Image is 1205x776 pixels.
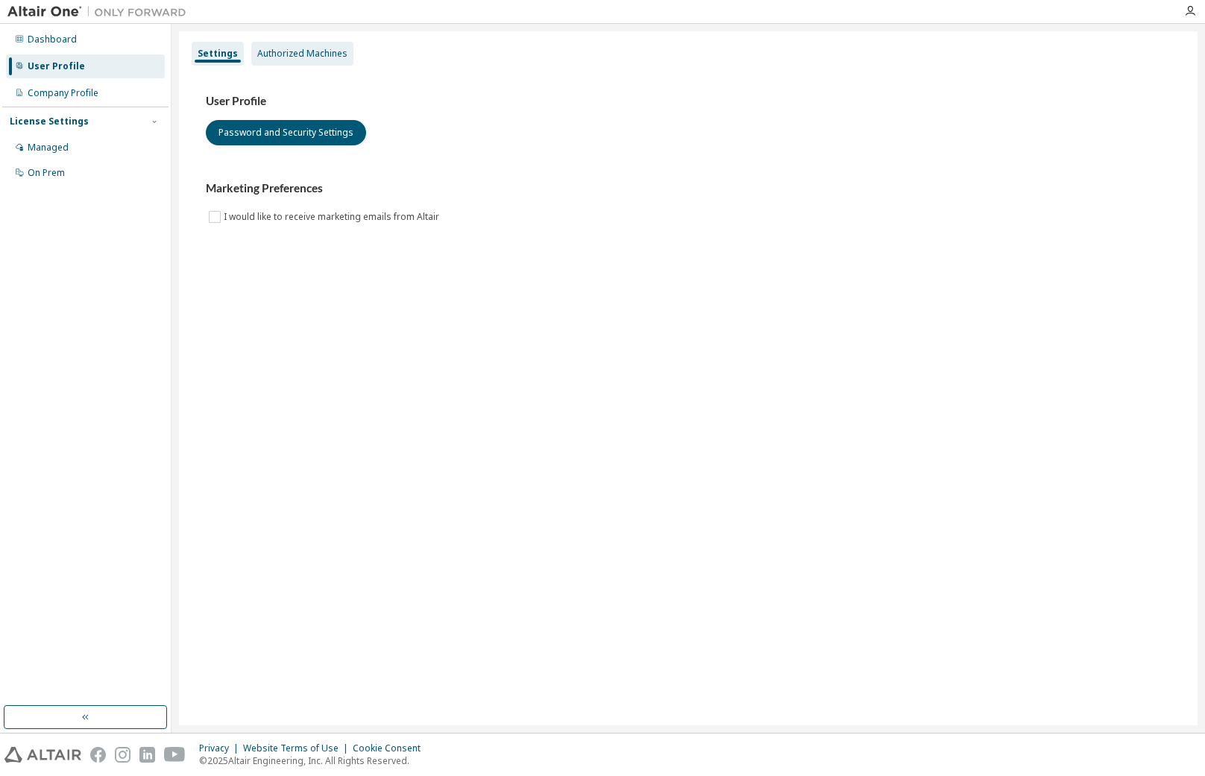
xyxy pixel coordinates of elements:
img: linkedin.svg [139,747,155,763]
h3: Marketing Preferences [206,181,1171,196]
div: Website Terms of Use [243,742,353,754]
label: I would like to receive marketing emails from Altair [224,208,442,226]
img: facebook.svg [90,747,106,763]
div: Privacy [199,742,243,754]
img: youtube.svg [164,747,186,763]
img: altair_logo.svg [4,747,81,763]
img: Altair One [7,4,194,19]
div: Settings [198,48,238,60]
button: Password and Security Settings [206,120,366,145]
div: Managed [28,142,69,154]
div: Authorized Machines [257,48,347,60]
img: instagram.svg [115,747,130,763]
div: Dashboard [28,34,77,45]
h3: User Profile [206,94,1171,109]
div: User Profile [28,60,85,72]
div: Company Profile [28,87,98,99]
div: License Settings [10,116,89,127]
div: On Prem [28,167,65,179]
p: © 2025 Altair Engineering, Inc. All Rights Reserved. [199,754,430,767]
div: Cookie Consent [353,742,430,754]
